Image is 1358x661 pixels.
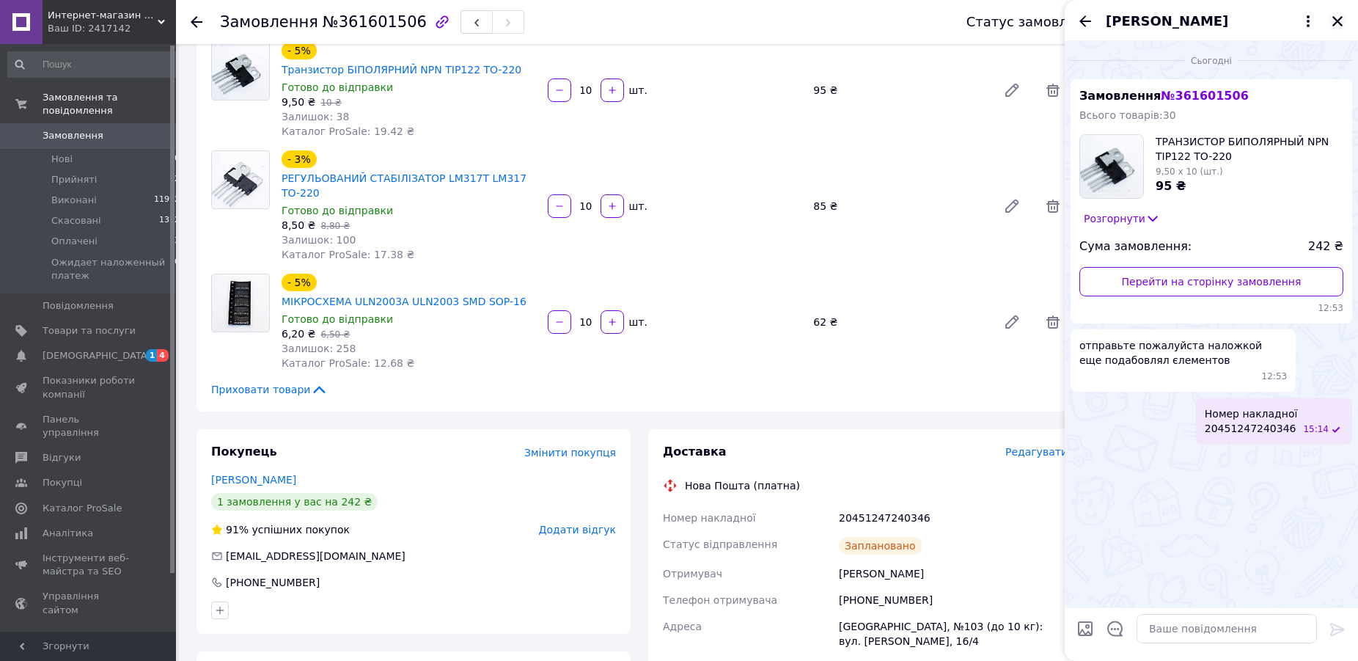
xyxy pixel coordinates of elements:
[212,274,269,332] img: МІКРОСХЕМА ULN2003A ULN2003 SMD SOP-16
[211,445,277,459] span: Покупець
[1303,423,1329,436] span: 15:14 12.09.2025
[154,194,180,207] span: 11992
[282,150,317,168] div: - 3%
[1079,267,1343,296] a: Перейти на сторінку замовлення
[282,234,356,246] span: Залишок: 100
[211,522,350,537] div: успішних покупок
[211,382,328,397] span: Приховати товари
[323,13,427,31] span: №361601506
[43,129,103,142] span: Замовлення
[43,476,82,489] span: Покупці
[539,524,616,536] span: Додати відгук
[51,173,97,186] span: Прийняті
[625,315,649,329] div: шт.
[1038,307,1068,337] span: Видалити
[43,374,136,401] span: Показники роботи компанії
[175,153,180,166] span: 0
[1156,134,1343,164] span: ТРАНЗИСТОР БИПОЛЯРНЫЙ NPN TIP122 TO-220
[663,621,702,632] span: Адреса
[224,575,321,590] div: [PHONE_NUMBER]
[43,413,136,439] span: Панель управління
[1079,338,1287,368] span: отправьте пожалуйста наложкой еще подабовлял єлементов
[663,445,727,459] span: Доставка
[282,42,317,59] div: - 5%
[43,527,93,540] span: Аналітика
[836,613,1071,654] div: [GEOGRAPHIC_DATA], №103 (до 10 кг): вул. [PERSON_NAME], 16/4
[226,524,249,536] span: 91%
[282,357,414,369] span: Каталог ProSale: 12.68 ₴
[282,125,414,137] span: Каталог ProSale: 19.42 ₴
[320,98,341,108] span: 10 ₴
[282,343,356,354] span: Залишок: 258
[625,83,649,98] div: шт.
[997,191,1027,221] a: Редагувати
[1106,12,1228,31] span: [PERSON_NAME]
[524,447,616,459] span: Змінити покупця
[282,205,393,216] span: Готово до відправки
[1262,370,1288,383] span: 12:53 12.09.2025
[191,15,202,29] div: Повернутися назад
[1038,191,1068,221] span: Видалити
[836,505,1071,531] div: 20451247240346
[211,474,296,486] a: [PERSON_NAME]
[211,493,378,511] div: 1 замовлення у вас на 242 ₴
[625,199,649,213] div: шт.
[836,587,1071,613] div: [PHONE_NUMBER]
[220,13,318,31] span: Замовлення
[1079,238,1192,255] span: Сума замовлення:
[51,153,73,166] span: Нові
[807,312,991,332] div: 62 ₴
[1156,167,1223,177] span: 9,50 x 10 (шт.)
[282,172,526,199] a: РЕГУЛЬОВАНИЙ СТАБІЛІЗАТОР LM317T LM317 TO-220
[43,502,122,515] span: Каталог ProSale
[807,80,991,101] div: 95 ₴
[282,81,393,93] span: Готово до відправки
[282,313,393,325] span: Готово до відправки
[839,537,922,555] div: Заплановано
[43,299,114,313] span: Повідомлення
[48,22,176,35] div: Ваш ID: 2417142
[1076,12,1094,30] button: Назад
[1079,109,1176,121] span: Всього товарів: 30
[282,328,315,340] span: 6,20 ₴
[807,196,991,216] div: 85 ₴
[997,307,1027,337] a: Редагувати
[966,15,1101,29] div: Статус замовлення
[48,9,158,22] span: Интернет-магазин Antiless
[282,111,349,123] span: Залишок: 38
[681,478,804,493] div: Нова Пошта (платна)
[51,235,98,248] span: Оплачені
[282,219,315,231] span: 8,50 ₴
[1329,12,1346,30] button: Закрити
[43,324,136,337] span: Товари та послуги
[997,76,1027,105] a: Редагувати
[212,43,269,100] img: Транзистор БІПОЛЯРНИЙ NPN TIP122 TO-220
[43,451,81,464] span: Відгуки
[43,590,136,616] span: Управління сайтом
[320,221,350,231] span: 8,80 ₴
[836,560,1071,587] div: [PERSON_NAME]
[1005,446,1068,458] span: Редагувати
[7,51,181,78] input: Пошук
[43,91,176,117] span: Замовлення та повідомлення
[43,629,136,655] span: Гаманець компанії
[1156,179,1186,193] span: 95 ₴
[157,349,169,362] span: 4
[663,538,777,550] span: Статус відправлення
[1185,55,1238,67] span: Сьогодні
[1079,89,1249,103] span: Замовлення
[51,214,101,227] span: Скасовані
[159,214,180,227] span: 1322
[1106,12,1317,31] button: [PERSON_NAME]
[282,249,414,260] span: Каталог ProSale: 17.38 ₴
[146,349,158,362] span: 1
[43,349,151,362] span: [DEMOGRAPHIC_DATA]
[175,173,180,186] span: 2
[282,96,315,108] span: 9,50 ₴
[1106,619,1125,638] button: Відкрити шаблони відповідей
[1080,135,1143,198] img: 1672454592_w1000_h1000_tranzistor-bipolyarnyj-npn.jpg
[226,550,405,562] span: [EMAIL_ADDRESS][DOMAIN_NAME]
[43,552,136,578] span: Інструменти веб-майстра та SEO
[212,151,269,208] img: РЕГУЛЬОВАНИЙ СТАБІЛІЗАТОР LM317T LM317 TO-220
[169,235,180,248] span: 13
